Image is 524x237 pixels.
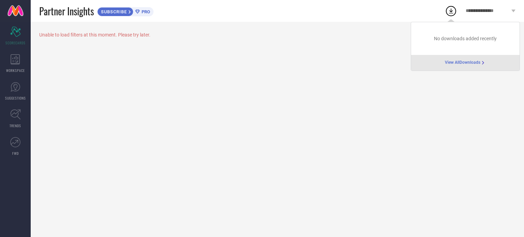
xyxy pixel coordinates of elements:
span: WORKSPACE [6,68,25,73]
a: View AllDownloads [445,60,486,65]
span: SCORECARDS [5,40,26,45]
span: SUGGESTIONS [5,95,26,101]
span: View All Downloads [445,60,480,65]
span: Partner Insights [39,4,94,18]
span: No downloads added recently [434,36,497,41]
span: SUBSCRIBE [98,9,129,14]
div: Unable to load filters at this moment. Please try later. [39,32,515,38]
span: TRENDS [10,123,21,128]
a: SUBSCRIBEPRO [97,5,154,16]
div: Open download page [445,60,486,65]
span: FWD [12,151,19,156]
span: PRO [140,9,150,14]
div: Open download list [445,5,457,17]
